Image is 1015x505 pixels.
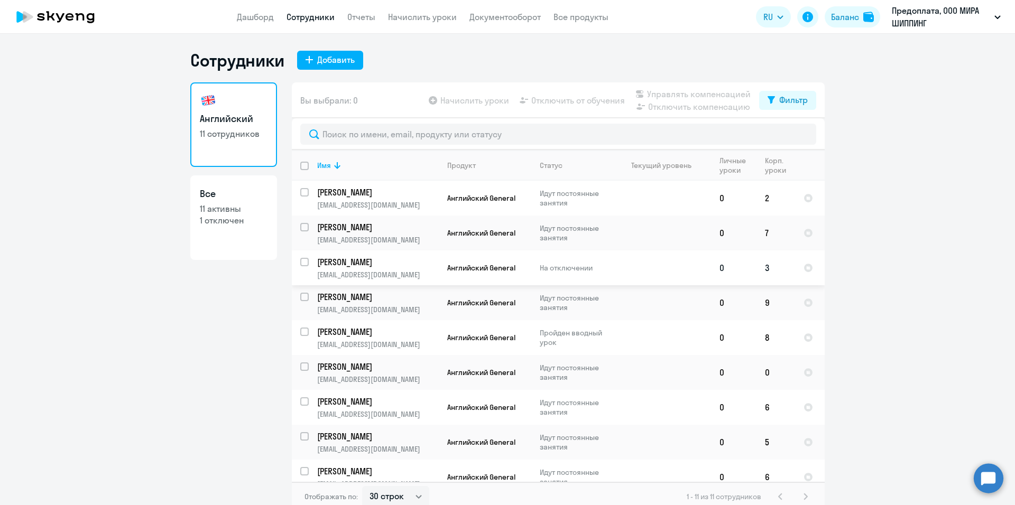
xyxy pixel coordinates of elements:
[711,250,756,285] td: 0
[540,328,612,347] p: Пройден вводный урок
[388,12,457,22] a: Начислить уроки
[317,340,438,349] p: [EMAIL_ADDRESS][DOMAIN_NAME]
[711,320,756,355] td: 0
[711,181,756,216] td: 0
[317,200,438,210] p: [EMAIL_ADDRESS][DOMAIN_NAME]
[540,161,562,170] div: Статус
[447,161,476,170] div: Продукт
[756,181,795,216] td: 2
[317,256,438,268] a: [PERSON_NAME]
[200,203,267,214] p: 11 активны
[711,355,756,390] td: 0
[540,467,612,487] p: Идут постоянные занятия
[756,425,795,460] td: 5
[317,305,438,314] p: [EMAIL_ADDRESS][DOMAIN_NAME]
[756,460,795,494] td: 6
[779,93,808,106] div: Фильтр
[317,465,437,477] p: [PERSON_NAME]
[756,6,791,27] button: RU
[756,390,795,425] td: 6
[200,112,267,126] h3: Английский
[756,216,795,250] td: 7
[756,285,795,320] td: 9
[621,161,710,170] div: Текущий уровень
[317,161,438,170] div: Имя
[317,256,437,268] p: [PERSON_NAME]
[200,214,267,226] p: 1 отключен
[317,186,437,198] p: [PERSON_NAME]
[540,189,612,208] p: Идут постоянные занятия
[863,12,874,22] img: balance
[756,320,795,355] td: 8
[190,82,277,167] a: Английский11 сотрудников
[447,228,515,238] span: Английский General
[711,460,756,494] td: 0
[711,425,756,460] td: 0
[317,291,438,303] a: [PERSON_NAME]
[447,263,515,273] span: Английский General
[317,326,437,338] p: [PERSON_NAME]
[447,161,531,170] div: Продукт
[317,465,438,477] a: [PERSON_NAME]
[317,479,438,489] p: [EMAIL_ADDRESS][DOMAIN_NAME]
[553,12,608,22] a: Все продукты
[763,11,773,23] span: RU
[447,193,515,203] span: Английский General
[831,11,859,23] div: Баланс
[297,51,363,70] button: Добавить
[317,396,438,407] a: [PERSON_NAME]
[765,156,795,175] div: Корп. уроки
[719,156,756,175] div: Личные уроки
[317,53,355,66] div: Добавить
[190,175,277,260] a: Все11 активны1 отключен
[447,368,515,377] span: Английский General
[825,6,880,27] button: Балансbalance
[540,398,612,417] p: Идут постоянные занятия
[447,333,515,342] span: Английский General
[317,409,438,419] p: [EMAIL_ADDRESS][DOMAIN_NAME]
[540,161,612,170] div: Статус
[447,472,515,482] span: Английский General
[631,161,691,170] div: Текущий уровень
[469,12,541,22] a: Документооборот
[300,94,358,107] span: Вы выбрали: 0
[317,235,438,245] p: [EMAIL_ADDRESS][DOMAIN_NAME]
[317,361,437,372] p: [PERSON_NAME]
[287,12,335,22] a: Сотрудники
[300,124,816,145] input: Поиск по имени, email, продукту или статусу
[687,492,761,501] span: 1 - 11 из 11 сотрудников
[317,186,438,198] a: [PERSON_NAME]
[317,326,438,338] a: [PERSON_NAME]
[765,156,788,175] div: Корп. уроки
[200,92,217,109] img: english
[317,444,438,454] p: [EMAIL_ADDRESS][DOMAIN_NAME]
[711,285,756,320] td: 0
[317,161,331,170] div: Имя
[190,50,284,71] h1: Сотрудники
[887,4,1006,30] button: Предоплата, ООО МИРА ШИППИНГ
[317,396,437,407] p: [PERSON_NAME]
[317,375,438,384] p: [EMAIL_ADDRESS][DOMAIN_NAME]
[200,128,267,139] p: 11 сотрудников
[447,437,515,447] span: Английский General
[347,12,375,22] a: Отчеты
[447,298,515,307] span: Английский General
[317,431,438,442] a: [PERSON_NAME]
[540,263,612,273] p: На отключении
[317,361,438,372] a: [PERSON_NAME]
[759,91,816,110] button: Фильтр
[711,390,756,425] td: 0
[540,433,612,452] p: Идут постоянные занятия
[711,216,756,250] td: 0
[317,431,437,442] p: [PERSON_NAME]
[447,403,515,412] span: Английский General
[892,4,990,30] p: Предоплата, ООО МИРА ШИППИНГ
[304,492,358,501] span: Отображать по:
[756,250,795,285] td: 3
[317,270,438,279] p: [EMAIL_ADDRESS][DOMAIN_NAME]
[540,363,612,382] p: Идут постоянные занятия
[317,291,437,303] p: [PERSON_NAME]
[540,223,612,242] p: Идут постоянные занятия
[317,221,437,233] p: [PERSON_NAME]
